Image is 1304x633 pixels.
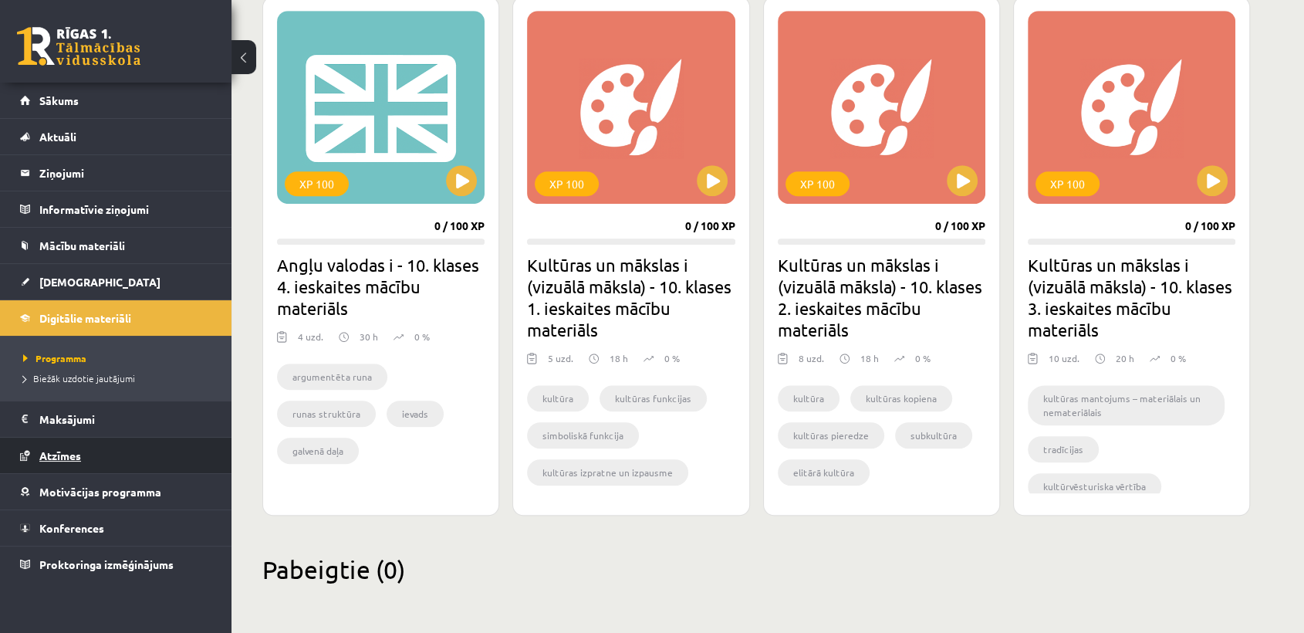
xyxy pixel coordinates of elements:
[20,264,212,300] a: [DEMOGRAPHIC_DATA]
[39,239,125,252] span: Mācību materiāli
[548,351,573,374] div: 5 uzd.
[527,254,735,340] h2: Kultūras un mākslas i (vizuālā māksla) - 10. klases 1. ieskaites mācību materiāls
[277,364,387,390] li: argumentēta runa
[23,352,86,364] span: Programma
[527,422,639,449] li: simboliskā funkcija
[1028,254,1235,340] h2: Kultūras un mākslas i (vizuālā māksla) - 10. klases 3. ieskaites mācību materiāls
[39,93,79,107] span: Sākums
[778,385,839,411] li: kultūra
[1028,473,1161,499] li: kultūrvēsturiska vērtība
[1049,351,1079,374] div: 10 uzd.
[799,351,824,374] div: 8 uzd.
[20,547,212,582] a: Proktoringa izmēģinājums
[1116,351,1134,365] p: 20 h
[610,351,628,365] p: 18 h
[39,449,81,462] span: Atzīmes
[778,422,884,449] li: kultūras pieredze
[778,459,870,486] li: elitārā kultūra
[20,300,212,336] a: Digitālie materiāli
[20,155,212,191] a: Ziņojumi
[1028,436,1099,462] li: tradīcijas
[277,254,485,319] h2: Angļu valodas i - 10. klases 4. ieskaites mācību materiāls
[39,401,212,437] legend: Maksājumi
[20,191,212,227] a: Informatīvie ziņojumi
[285,171,349,196] div: XP 100
[1171,351,1186,365] p: 0 %
[535,171,599,196] div: XP 100
[20,438,212,473] a: Atzīmes
[1028,385,1225,425] li: kultūras mantojums – materiālais un nemateriālais
[20,228,212,263] a: Mācību materiāli
[39,155,212,191] legend: Ziņojumi
[527,459,688,486] li: kultūras izpratne un izpausme
[298,330,323,353] div: 4 uzd.
[600,385,707,411] li: kultūras funkcijas
[527,385,589,411] li: kultūra
[277,401,376,427] li: runas struktūra
[1035,171,1100,196] div: XP 100
[23,351,216,365] a: Programma
[915,351,931,365] p: 0 %
[23,372,135,384] span: Biežāk uzdotie jautājumi
[39,485,161,499] span: Motivācijas programma
[664,351,680,365] p: 0 %
[860,351,879,365] p: 18 h
[850,385,952,411] li: kultūras kopiena
[20,119,212,154] a: Aktuāli
[17,27,140,66] a: Rīgas 1. Tālmācības vidusskola
[277,438,359,464] li: galvenā daļa
[20,401,212,437] a: Maksājumi
[39,191,212,227] legend: Informatīvie ziņojumi
[360,330,378,344] p: 30 h
[20,83,212,118] a: Sākums
[387,401,444,427] li: ievads
[39,311,131,325] span: Digitālie materiāli
[39,557,174,571] span: Proktoringa izmēģinājums
[23,371,216,385] a: Biežāk uzdotie jautājumi
[785,171,850,196] div: XP 100
[20,510,212,546] a: Konferences
[39,275,160,289] span: [DEMOGRAPHIC_DATA]
[39,130,76,144] span: Aktuāli
[414,330,430,344] p: 0 %
[895,422,972,449] li: subkultūra
[262,554,1250,584] h2: Pabeigtie (0)
[39,521,104,535] span: Konferences
[778,254,985,340] h2: Kultūras un mākslas i (vizuālā māksla) - 10. klases 2. ieskaites mācību materiāls
[20,474,212,509] a: Motivācijas programma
